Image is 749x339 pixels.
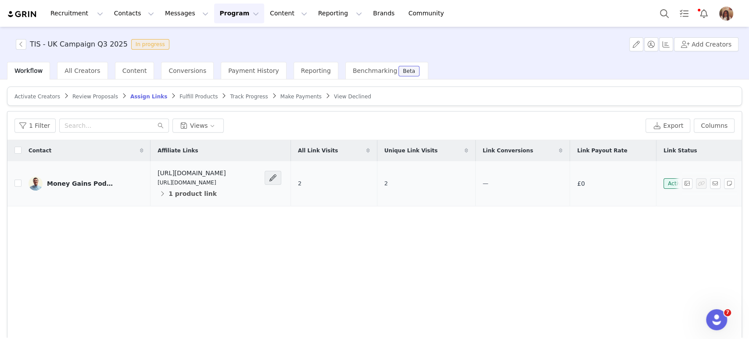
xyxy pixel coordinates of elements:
span: £0 [577,179,585,188]
button: 1 product link [158,187,217,201]
button: Views [172,119,224,133]
a: Tasks [674,4,694,23]
button: Content [265,4,312,23]
span: Link Status [663,147,697,155]
button: Export [645,119,690,133]
span: Send Email [710,178,724,189]
button: Program [214,4,264,23]
span: Link Payout Rate [577,147,627,155]
button: Messages [160,4,214,23]
button: Columns [694,119,735,133]
img: grin logo [7,10,38,18]
input: Search... [59,119,169,133]
span: Content [122,67,147,74]
i: icon: search [158,123,164,129]
img: 9513460b-b505-4465-b1c3-627aa5b849c5.jpg [29,177,43,191]
h3: TIS - UK Campaign Q3 2025 [30,39,128,50]
span: Benchmarking [353,67,397,74]
span: View Declined [334,94,371,100]
a: Brands [368,4,402,23]
div: Money Gains Podcast [47,180,113,187]
span: Workflow [14,67,43,74]
span: Review Proposals [72,94,118,100]
p: [URL][DOMAIN_NAME] [158,179,226,187]
img: bff6f5da-c049-4168-bbdf-4e3ee95c1c62.png [719,7,733,21]
span: Track Progress [230,94,268,100]
span: Reporting [301,67,331,74]
span: All Link Visits [298,147,338,155]
div: Beta [403,69,415,74]
button: Profile [714,7,742,21]
span: Link Conversions [483,147,533,155]
button: Add Creators [674,37,738,51]
span: 2 [298,180,301,187]
span: Unique Link Visits [384,147,438,155]
span: 7 [724,309,731,316]
a: Money Gains Podcast [29,177,143,191]
a: Community [403,4,453,23]
span: Fulfill Products [179,94,218,100]
span: Contact [29,147,51,155]
iframe: Intercom live chat [706,309,727,330]
button: Search [655,4,674,23]
span: Activate Creators [14,94,60,100]
h4: [URL][DOMAIN_NAME] [158,169,226,178]
button: Reporting [313,4,367,23]
span: Make Payments [280,94,322,100]
button: Contacts [109,4,159,23]
span: Affiliate Links [158,147,198,155]
span: [object Object] [16,39,173,50]
span: 2 [384,180,388,187]
span: All Creators [65,67,100,74]
button: Notifications [694,4,713,23]
span: Conversions [168,67,206,74]
span: Assign Links [130,94,167,100]
button: Recruitment [45,4,108,23]
span: — [483,180,488,187]
span: Payment History [228,67,279,74]
button: 1 Filter [14,119,56,133]
span: Active [663,178,688,189]
span: In progress [131,39,169,50]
